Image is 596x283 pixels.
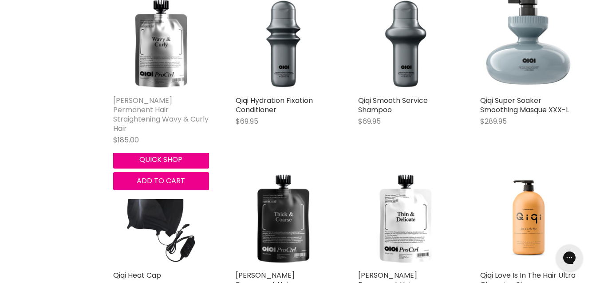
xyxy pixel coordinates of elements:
[480,95,569,115] a: Qiqi Super Soaker Smoothing Masque XXX-L
[503,170,553,266] img: Qiqi Love Is In The Hair Ultra Cleansing Shampoo
[113,172,209,190] button: Add to cart
[480,170,576,266] a: Qiqi Love Is In The Hair Ultra Cleansing Shampoo
[358,95,428,115] a: Qiqi Smooth Service Shampoo
[113,151,209,169] button: Quick shop
[113,95,209,134] a: [PERSON_NAME] Permanent Hair Straightening Wavy & Curly Hair
[480,116,507,126] span: $289.95
[358,170,454,266] img: Qiqi Vega Permanent Hair Straightening Thin & Delicate Hair
[113,170,209,266] img: Qiqi Heat Cap
[236,170,332,266] img: Qiqi Vega Permanent Hair Straightening Thick & Coarse Hair
[358,116,381,126] span: $69.95
[236,95,313,115] a: Qiqi Hydration Fixation Conditioner
[552,241,587,274] iframe: Gorgias live chat messenger
[113,270,161,280] a: Qiqi Heat Cap
[113,135,139,145] span: $185.00
[236,116,258,126] span: $69.95
[137,176,185,186] span: Add to cart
